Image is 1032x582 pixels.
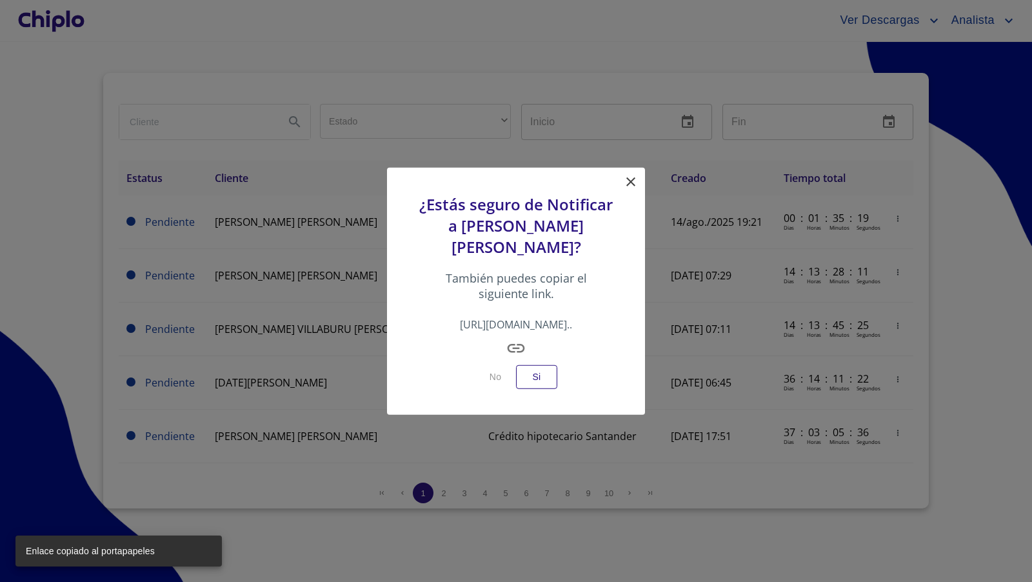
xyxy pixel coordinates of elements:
span: Si [526,369,547,385]
span: No [480,369,511,385]
div: Enlace copiado al portapapeles [26,539,155,563]
p: ¿Estás seguro de Notificar a [PERSON_NAME] [PERSON_NAME]? [419,194,613,270]
button: No [475,365,516,389]
p: También puedes copiar el siguiente link. [419,270,613,317]
button: Si [516,365,557,389]
p: [URL][DOMAIN_NAME].. [419,317,613,338]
